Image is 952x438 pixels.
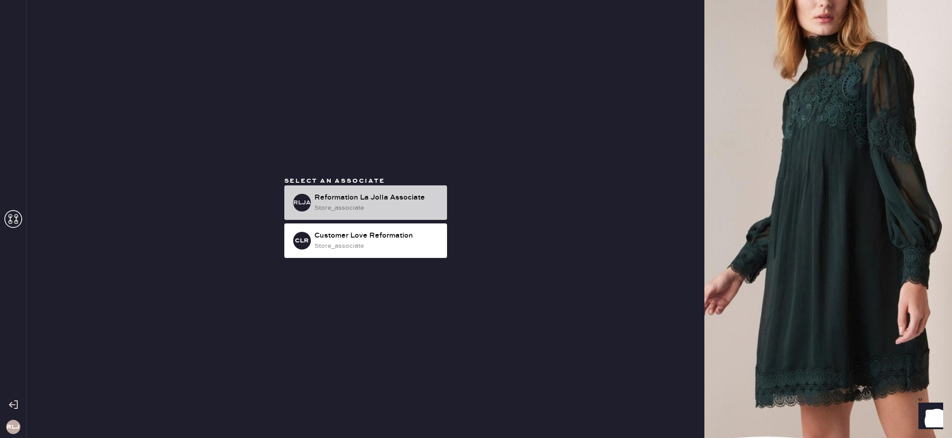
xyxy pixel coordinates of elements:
[910,398,948,436] iframe: Front Chat
[314,231,440,241] div: Customer Love Reformation
[293,200,311,206] h3: RLJA
[314,203,440,213] div: store_associate
[295,238,309,244] h3: CLR
[7,424,19,430] h3: RLJ
[314,241,440,251] div: store_associate
[314,192,440,203] div: Reformation La Jolla Associate
[284,177,385,185] span: Select an associate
